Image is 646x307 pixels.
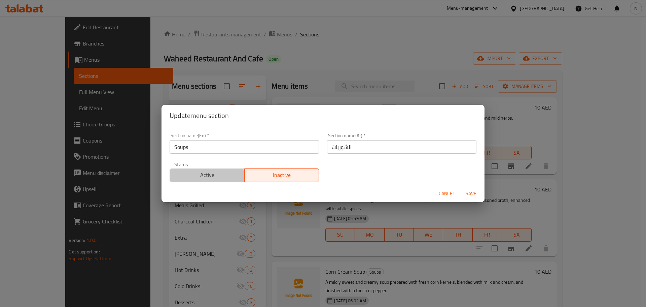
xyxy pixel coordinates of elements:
[170,140,319,154] input: Please enter section name(en)
[170,168,245,182] button: Active
[247,170,317,180] span: Inactive
[244,168,319,182] button: Inactive
[436,187,458,200] button: Cancel
[327,140,476,154] input: Please enter section name(ar)
[460,187,482,200] button: Save
[170,110,476,121] h2: Update menu section
[439,189,455,198] span: Cancel
[463,189,479,198] span: Save
[173,170,242,180] span: Active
